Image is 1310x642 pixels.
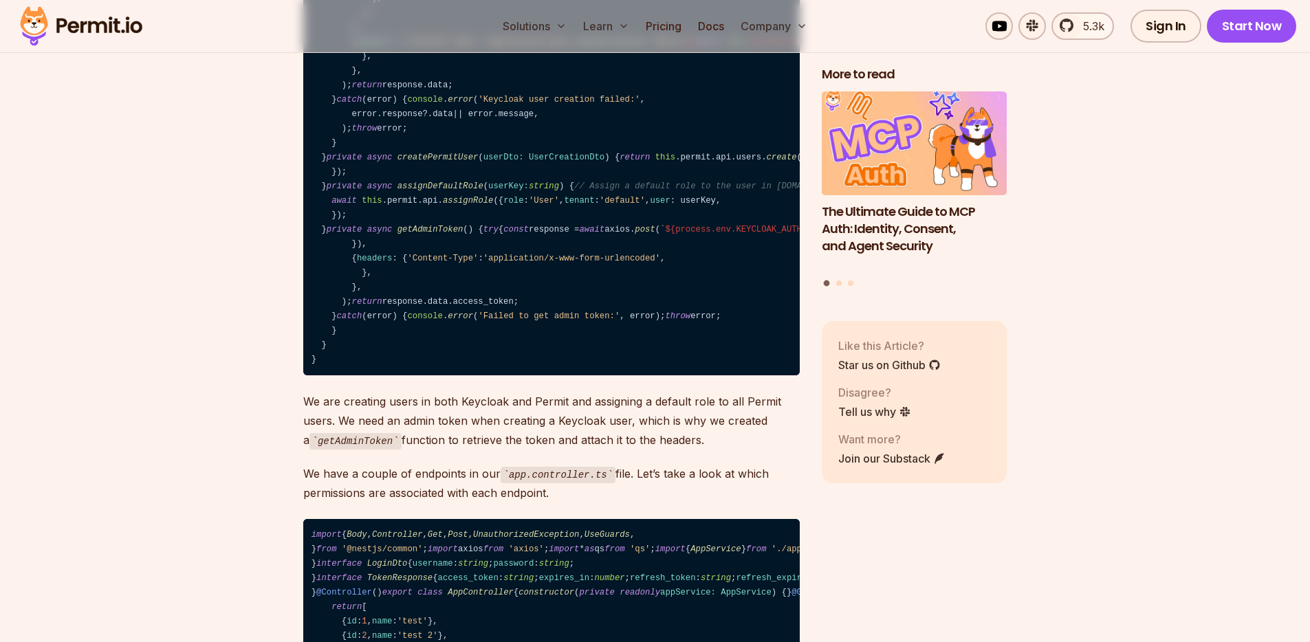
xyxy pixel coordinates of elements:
[413,559,453,568] span: username
[716,153,731,162] span: api
[585,544,595,554] span: as
[316,559,362,568] span: interface
[372,530,423,540] span: Controller
[503,196,523,206] span: role
[352,297,382,307] span: return
[417,588,443,597] span: class
[397,153,479,162] span: createPermitUser
[316,544,336,554] span: from
[838,431,946,447] p: Want more?
[309,433,402,450] code: getAdminToken
[337,311,362,321] span: catch
[397,225,463,234] span: getAdminToken
[473,530,579,540] span: UnauthorizedException
[428,297,448,307] span: data
[448,95,473,104] span: error
[347,617,357,626] span: id
[635,225,655,234] span: post
[443,196,494,206] span: assignRole
[357,254,392,263] span: headers
[499,109,534,119] span: message
[690,544,741,554] span: AppService
[497,12,572,40] button: Solutions
[347,631,357,641] span: id
[824,280,830,287] button: Go to slide 1
[478,311,620,321] span: 'Failed to get admin token:'
[342,544,423,554] span: '@nestjs/common'
[327,225,362,234] span: private
[701,573,731,583] span: string
[822,203,1007,254] h3: The Ultimate Guide to MCP Auth: Identity, Consent, and Agent Security
[387,196,417,206] span: permit
[372,631,392,641] span: name
[433,109,452,119] span: data
[397,631,438,641] span: 'test 2'
[579,588,771,597] span: appService: AppService
[518,588,574,597] span: constructor
[579,588,614,597] span: private
[746,544,766,554] span: from
[503,573,534,583] span: string
[362,631,367,641] span: 2
[585,530,630,540] span: UseGuards
[303,464,800,503] p: We have a couple of endpoints in our file. Let’s take a look at which permissions are associated ...
[620,153,650,162] span: return
[579,225,604,234] span: await
[655,153,675,162] span: this
[331,602,362,612] span: return
[423,196,438,206] span: api
[316,573,362,583] span: interface
[1207,10,1297,43] a: Start Now
[822,91,1007,289] div: Posts
[650,196,670,206] span: user
[337,95,362,104] span: catch
[509,544,544,554] span: 'axios'
[483,225,499,234] span: try
[1131,10,1201,43] a: Sign In
[367,153,393,162] span: async
[362,196,382,206] span: this
[838,403,911,420] a: Tell us why
[1051,12,1114,40] a: 5.3k
[736,573,827,583] span: refresh_expires_in
[822,66,1007,83] h2: More to read
[352,80,382,90] span: return
[407,311,442,321] span: console
[453,297,514,307] span: access_token
[529,181,559,191] span: string
[660,225,1171,234] span: ` /realms/ /protocol/openid-connect/token`
[630,573,696,583] span: refresh_token
[483,544,503,554] span: from
[428,544,458,554] span: import
[838,337,941,354] p: Like this Article?
[316,588,372,597] span: @Controller
[501,467,616,483] code: app.controller.ts
[838,450,946,467] a: Join our Substack
[367,573,433,583] span: TokenResponse
[549,544,579,554] span: import
[665,311,690,321] span: throw
[478,95,640,104] span: 'Keycloak user creation failed:'
[382,588,413,597] span: export
[539,559,569,568] span: string
[838,384,911,401] p: Disagree?
[312,530,342,540] span: import
[407,95,442,104] span: console
[458,559,488,568] span: string
[448,311,473,321] span: error
[630,544,650,554] span: 'qs'
[14,3,149,49] img: Permit logo
[822,91,1007,196] img: The Ultimate Guide to MCP Auth: Identity, Consent, and Agent Security
[792,588,811,597] span: @Get
[327,153,362,162] span: private
[448,588,514,597] span: AppController
[397,181,483,191] span: assignDefaultRole
[362,617,367,626] span: 1
[428,530,443,540] span: Get
[600,196,645,206] span: 'default'
[838,357,941,373] a: Star us on Github
[640,12,687,40] a: Pricing
[604,544,624,554] span: from
[539,573,590,583] span: expires_in
[303,392,800,450] p: We are creating users in both Keycloak and Permit and assigning a default role to all Permit user...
